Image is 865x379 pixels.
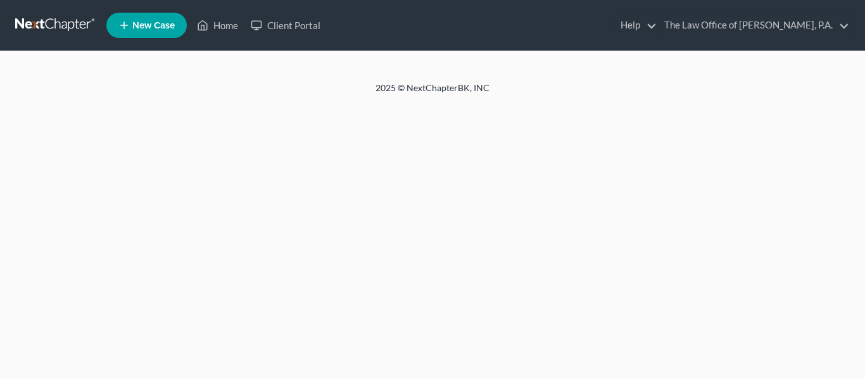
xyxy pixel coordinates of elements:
[72,82,793,104] div: 2025 © NextChapterBK, INC
[614,14,657,37] a: Help
[106,13,187,38] new-legal-case-button: New Case
[191,14,244,37] a: Home
[244,14,327,37] a: Client Portal
[658,14,849,37] a: The Law Office of [PERSON_NAME], P.A.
